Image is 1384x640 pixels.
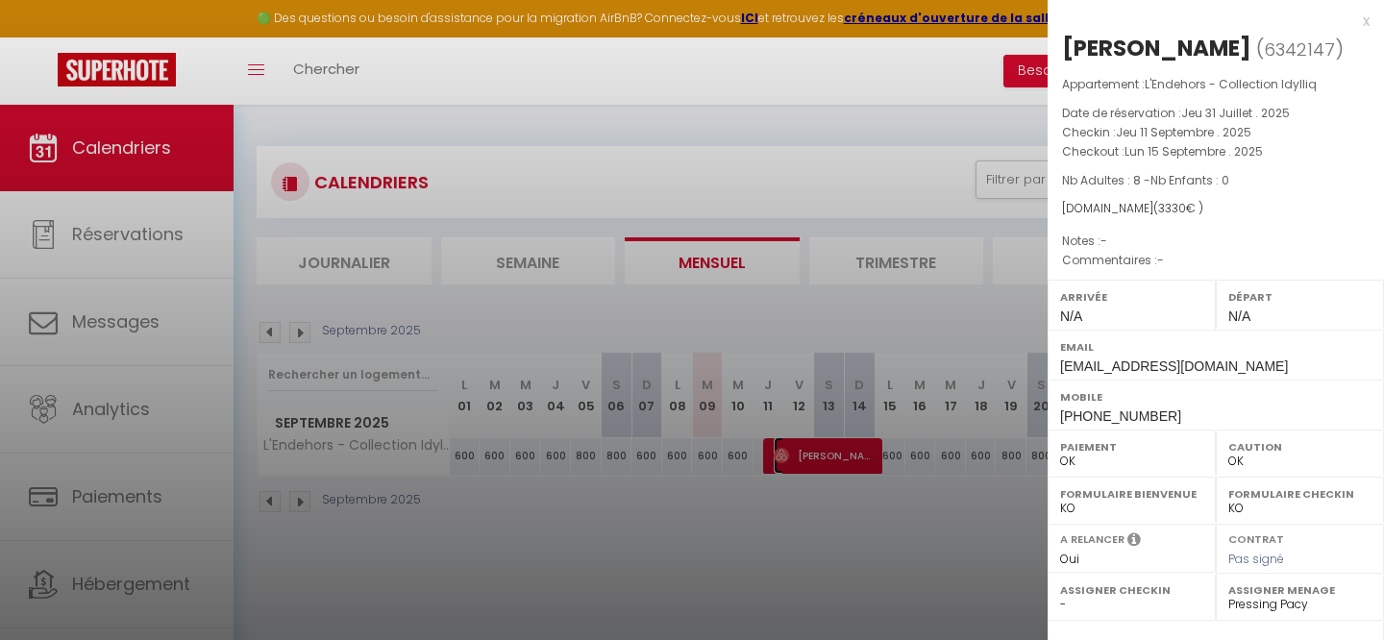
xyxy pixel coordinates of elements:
span: ( € ) [1153,200,1203,216]
p: Checkin : [1062,123,1370,142]
label: Email [1060,337,1372,357]
span: N/A [1060,308,1082,324]
div: [PERSON_NAME] [1062,33,1251,63]
label: Contrat [1228,531,1284,544]
label: Caution [1228,437,1372,456]
i: Sélectionner OUI si vous souhaiter envoyer les séquences de messages post-checkout [1127,531,1141,553]
p: Appartement : [1062,75,1370,94]
p: Checkout : [1062,142,1370,161]
label: Arrivée [1060,287,1203,307]
label: Assigner Checkin [1060,580,1203,600]
div: [DOMAIN_NAME] [1062,200,1370,218]
p: Notes : [1062,232,1370,251]
span: Jeu 11 Septembre . 2025 [1116,124,1251,140]
span: [EMAIL_ADDRESS][DOMAIN_NAME] [1060,358,1288,374]
label: Départ [1228,287,1372,307]
span: - [1100,233,1107,249]
label: Assigner Menage [1228,580,1372,600]
span: N/A [1228,308,1250,324]
div: x [1048,10,1370,33]
label: A relancer [1060,531,1124,548]
span: - [1157,252,1164,268]
span: Lun 15 Septembre . 2025 [1124,143,1263,160]
span: 6342147 [1264,37,1335,62]
span: [PHONE_NUMBER] [1060,408,1181,424]
p: Date de réservation : [1062,104,1370,123]
span: 3330 [1158,200,1186,216]
span: L'Endehors - Collection Idylliq [1145,76,1317,92]
label: Paiement [1060,437,1203,456]
label: Formulaire Checkin [1228,484,1372,504]
label: Formulaire Bienvenue [1060,484,1203,504]
label: Mobile [1060,387,1372,406]
span: Pas signé [1228,551,1284,567]
span: Nb Enfants : 0 [1150,172,1229,188]
span: Jeu 31 Juillet . 2025 [1181,105,1290,121]
span: ( ) [1256,36,1344,62]
p: Commentaires : [1062,251,1370,270]
span: Nb Adultes : 8 - [1062,172,1229,188]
